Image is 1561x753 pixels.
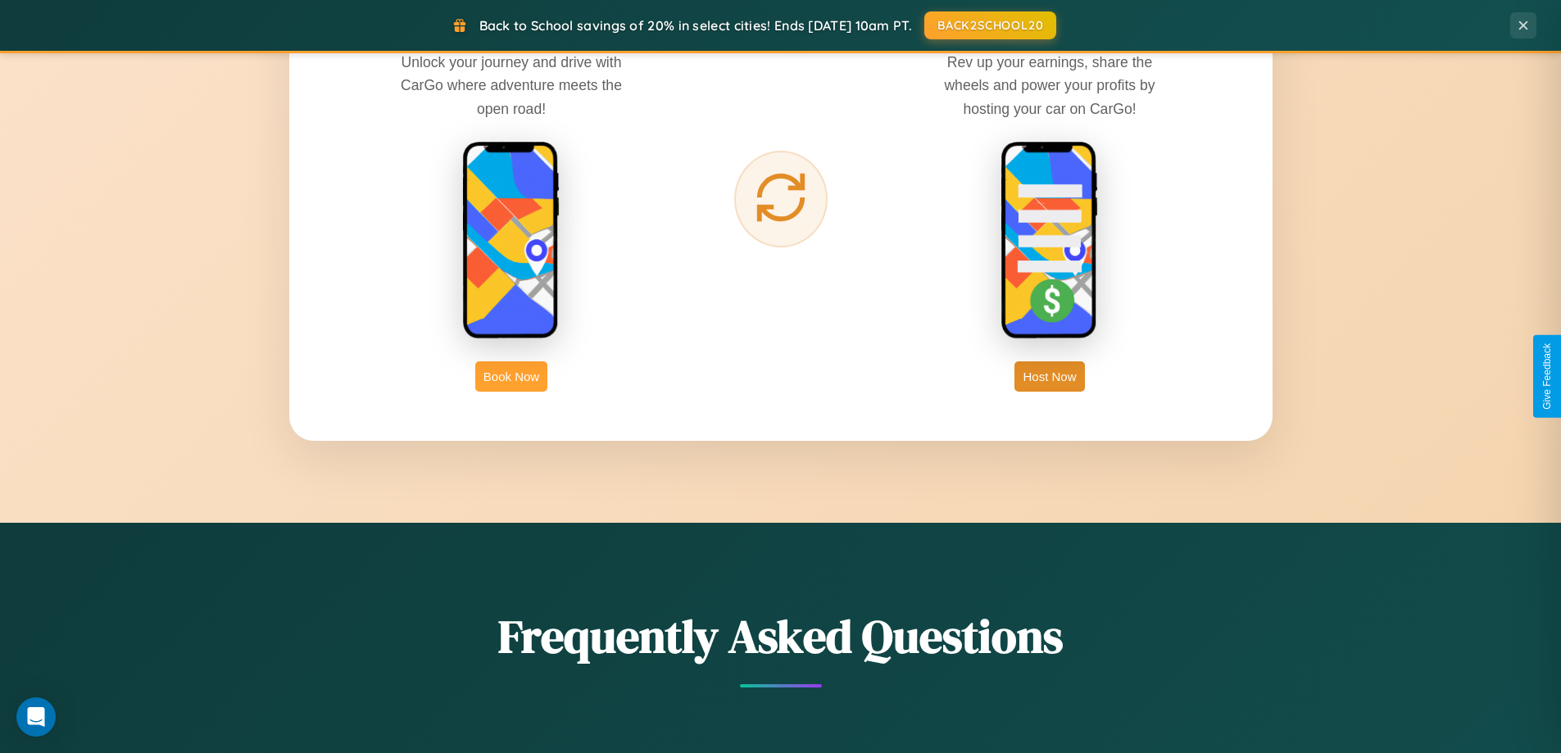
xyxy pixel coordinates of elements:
p: Rev up your earnings, share the wheels and power your profits by hosting your car on CarGo! [927,51,1173,120]
img: host phone [1001,141,1099,341]
img: rent phone [462,141,560,341]
div: Give Feedback [1541,343,1553,410]
button: Book Now [475,361,547,392]
div: Open Intercom Messenger [16,697,56,737]
span: Back to School savings of 20% in select cities! Ends [DATE] 10am PT. [479,17,912,34]
button: Host Now [1014,361,1084,392]
h2: Frequently Asked Questions [289,605,1273,668]
button: BACK2SCHOOL20 [924,11,1056,39]
p: Unlock your journey and drive with CarGo where adventure meets the open road! [388,51,634,120]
